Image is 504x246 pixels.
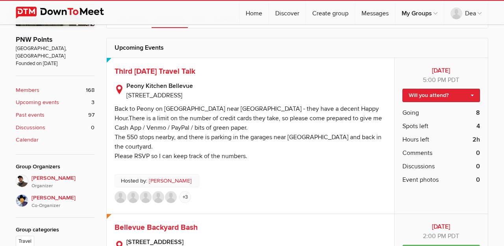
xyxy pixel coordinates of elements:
a: Past events 97 [16,111,94,119]
b: [DATE] [402,66,480,75]
span: [STREET_ADDRESS] [126,91,182,99]
img: Dave Nuttall [16,194,28,207]
span: Event photos [402,175,439,184]
span: [PERSON_NAME] [31,194,94,209]
b: Upcoming events [16,98,59,107]
b: 8 [476,108,480,117]
img: Alessandro [115,191,126,203]
a: Discussions 0 [16,123,94,132]
h2: Upcoming Events [115,38,480,57]
i: Organizer [31,183,94,190]
a: Discover [269,1,306,24]
img: DownToMeet [16,7,116,19]
b: Discussions [16,123,45,132]
span: Comments [402,148,432,158]
span: Going [402,108,419,117]
a: Home [239,1,269,24]
a: Create group [306,1,355,24]
a: Dea [444,1,488,24]
b: 0 [476,148,480,158]
a: Will you attend? [402,89,480,102]
b: Peony Kitchen Bellevue [126,81,386,91]
span: Founded on [DATE] [16,60,94,67]
span: 5:00 PM [423,76,446,84]
div: Back to Peony on [GEOGRAPHIC_DATA] near [GEOGRAPHIC_DATA] - they have a decent Happy Hour.There i... [115,105,382,170]
img: Ralph Albert [140,191,152,203]
img: Rick Choi (buschoi) [152,191,164,203]
b: Past events [16,111,44,119]
span: Hours left [402,135,429,144]
a: +3 [179,191,191,203]
a: PNW Points [16,35,52,44]
b: 4 [476,121,480,131]
b: [DATE] [402,222,480,231]
span: America/Los_Angeles [448,76,459,84]
span: 168 [86,86,94,95]
span: Spots left [402,121,428,131]
a: Messages [355,1,395,24]
div: Group categories [16,225,94,234]
a: Third [DATE] Travel Talk [115,67,195,76]
p: Hosted by: [115,174,199,188]
span: 2:00 PM [423,232,446,240]
a: My Groups [395,1,444,24]
b: 2h [472,135,480,144]
img: AaronN [165,191,177,203]
a: Bellevue Backyard Bash [115,223,198,232]
a: Upcoming events 3 [16,98,94,107]
span: America/Los_Angeles [448,232,459,240]
span: [PERSON_NAME] [31,174,94,190]
span: Discussions [402,162,435,171]
span: 3 [91,98,94,107]
a: Calendar [16,136,94,144]
img: Shop R J [127,191,139,203]
a: Members 168 [16,86,94,95]
a: [PERSON_NAME]Organizer [16,175,94,190]
img: Stefan Krasowski [16,175,28,187]
b: 0 [476,175,480,184]
span: 97 [88,111,94,119]
div: Group Organizers [16,162,94,171]
span: [GEOGRAPHIC_DATA], [GEOGRAPHIC_DATA] [16,45,94,60]
b: Calendar [16,136,39,144]
span: 0 [91,123,94,132]
a: [PERSON_NAME] [149,177,192,185]
b: 0 [476,162,480,171]
b: Members [16,86,39,95]
i: Co-Organizer [31,202,94,209]
a: [PERSON_NAME]Co-Organizer [16,190,94,209]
